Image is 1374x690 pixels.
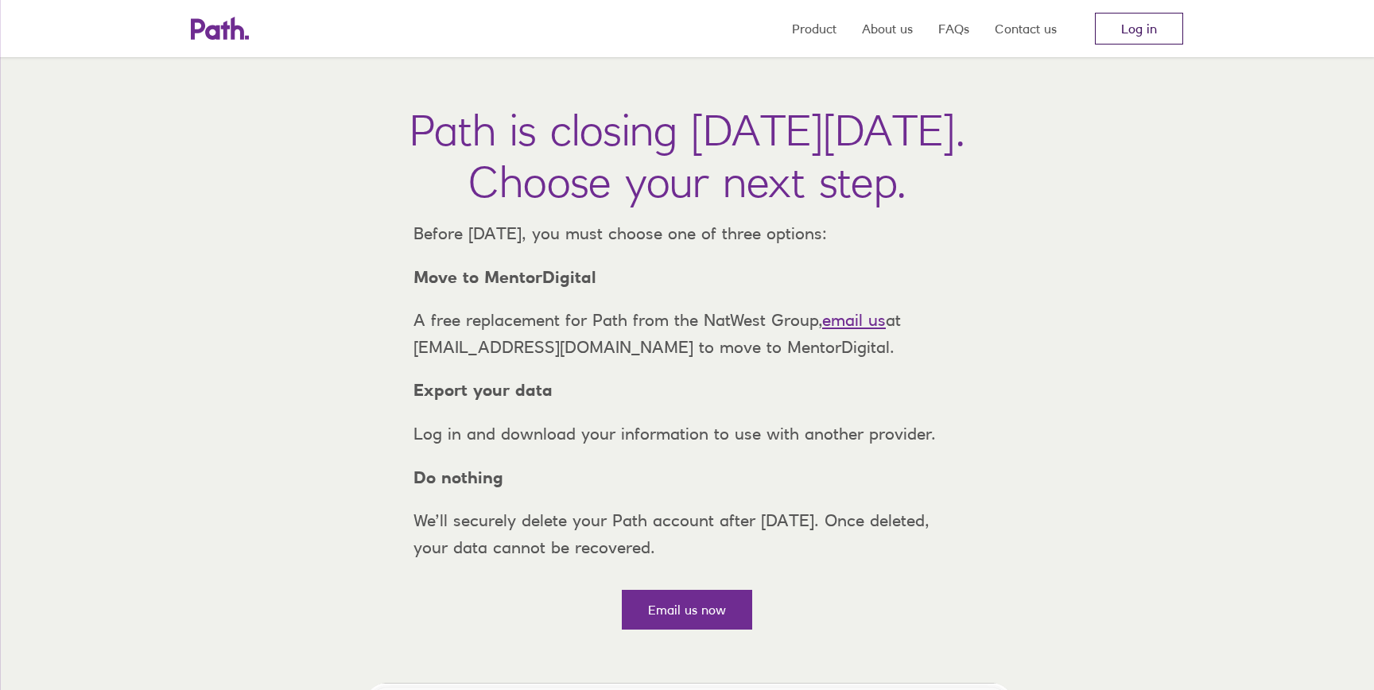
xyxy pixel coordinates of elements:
p: A free replacement for Path from the NatWest Group, at [EMAIL_ADDRESS][DOMAIN_NAME] to move to Me... [401,307,973,360]
strong: Export your data [413,380,553,400]
a: Email us now [622,590,752,630]
strong: Do nothing [413,467,503,487]
a: Log in [1095,13,1183,45]
p: Log in and download your information to use with another provider. [401,421,973,448]
p: We’ll securely delete your Path account after [DATE]. Once deleted, your data cannot be recovered. [401,507,973,560]
h1: Path is closing [DATE][DATE]. Choose your next step. [409,104,965,207]
strong: Move to MentorDigital [413,267,596,287]
a: email us [822,310,886,330]
p: Before [DATE], you must choose one of three options: [401,220,973,247]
